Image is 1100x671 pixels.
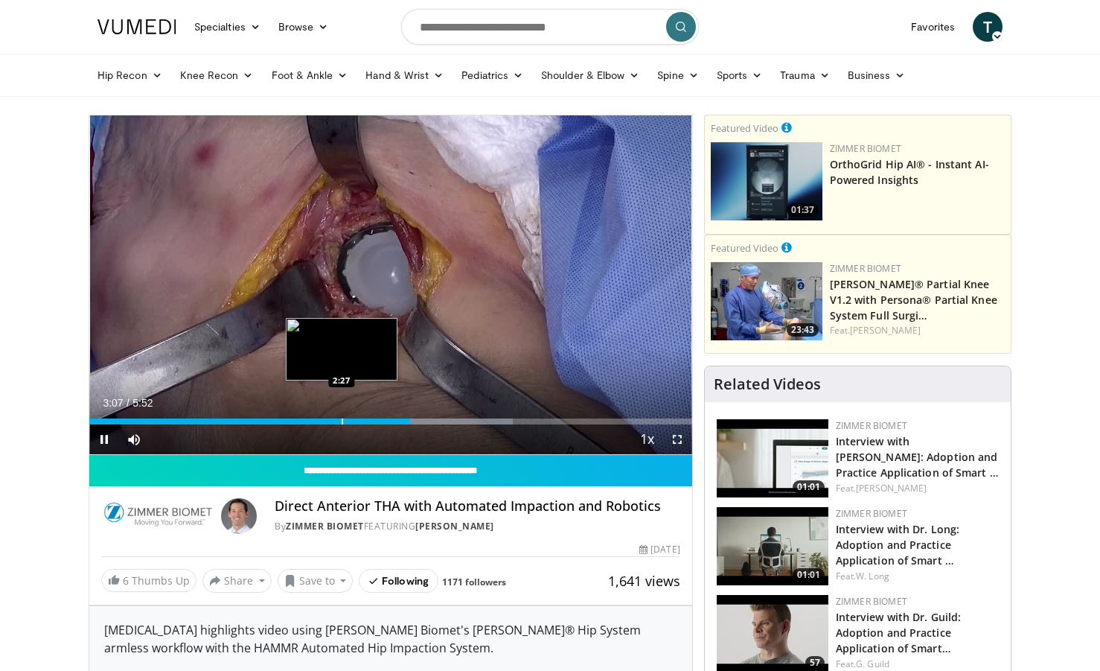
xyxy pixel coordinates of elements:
a: Business [839,60,915,90]
div: Feat. [836,482,999,495]
div: By FEATURING [275,520,679,533]
a: Pediatrics [453,60,532,90]
img: 99b1778f-d2b2-419a-8659-7269f4b428ba.150x105_q85_crop-smart_upscale.jpg [711,262,822,340]
div: [DATE] [639,543,679,556]
a: Zimmer Biomet [830,262,901,275]
span: 1,641 views [608,572,680,590]
a: Sports [708,60,772,90]
a: T [973,12,1003,42]
a: Trauma [771,60,839,90]
span: 6 [123,573,129,588]
a: [PERSON_NAME] [850,324,921,337]
a: Browse [269,12,338,42]
small: Featured Video [711,121,778,135]
div: Feat. [836,570,999,583]
button: Save to [278,569,354,593]
a: 01:01 [717,507,828,585]
a: Shoulder & Elbow [532,60,648,90]
a: Hand & Wrist [356,60,453,90]
button: Mute [119,424,149,454]
button: Share [202,569,272,593]
img: 9076d05d-1948-43d5-895b-0b32d3e064e7.150x105_q85_crop-smart_upscale.jpg [717,419,828,497]
img: 51d03d7b-a4ba-45b7-9f92-2bfbd1feacc3.150x105_q85_crop-smart_upscale.jpg [711,142,822,220]
span: 3:07 [103,397,123,409]
a: [PERSON_NAME]® Partial Knee V1.2 with Persona® Partial Knee System Full Surgi… [830,277,997,322]
div: Progress Bar [89,419,692,424]
span: 01:01 [793,480,825,494]
a: Specialties [185,12,269,42]
img: Zimmer Biomet [101,498,215,534]
span: 01:37 [787,203,819,217]
a: G. Guild [856,658,889,670]
a: Hip Recon [89,60,171,90]
a: OrthoGrid Hip AI® - Instant AI-Powered Insights [830,157,989,187]
img: VuMedi Logo [97,19,176,34]
a: [PERSON_NAME] [856,482,927,494]
img: Avatar [221,498,257,534]
a: 01:37 [711,142,822,220]
img: image.jpeg [286,318,397,381]
span: 57 [805,656,825,670]
a: Zimmer Biomet [836,419,907,432]
button: Fullscreen [662,424,692,454]
h4: Direct Anterior THA with Automated Impaction and Robotics [275,498,679,515]
small: Featured Video [711,241,778,255]
span: 01:01 [793,568,825,582]
video-js: Video Player [89,115,692,455]
a: Foot & Ankle [263,60,357,90]
a: Zimmer Biomet [836,595,907,608]
input: Search topics, interventions [401,9,699,45]
h4: Related Videos [714,375,821,393]
div: Feat. [836,658,999,671]
a: Spine [648,60,707,90]
span: 23:43 [787,323,819,337]
img: 01664f9e-370f-4f3e-ba1a-1c36ebbe6e28.150x105_q85_crop-smart_upscale.jpg [717,507,828,585]
a: 6 Thumbs Up [101,569,196,592]
a: Interview with Dr. Guild: Adoption and Practice Application of Smart… [836,610,962,655]
a: Zimmer Biomet [286,520,364,532]
button: Following [359,569,438,593]
a: 23:43 [711,262,822,340]
a: W. Long [856,570,889,582]
a: 01:01 [717,419,828,497]
a: Interview with Dr. Long: Adoption and Practice Application of Smart … [836,522,959,567]
a: Favorites [902,12,964,42]
a: Knee Recon [171,60,263,90]
button: Pause [89,424,119,454]
a: Zimmer Biomet [830,142,901,155]
a: Interview with [PERSON_NAME]: Adoption and Practice Application of Smart … [836,434,999,480]
span: / [127,397,129,409]
div: Feat. [830,324,1005,337]
a: [PERSON_NAME] [415,520,494,532]
button: Playback Rate [633,424,662,454]
span: 5:52 [132,397,153,409]
a: Zimmer Biomet [836,507,907,520]
a: 1171 followers [442,576,506,588]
